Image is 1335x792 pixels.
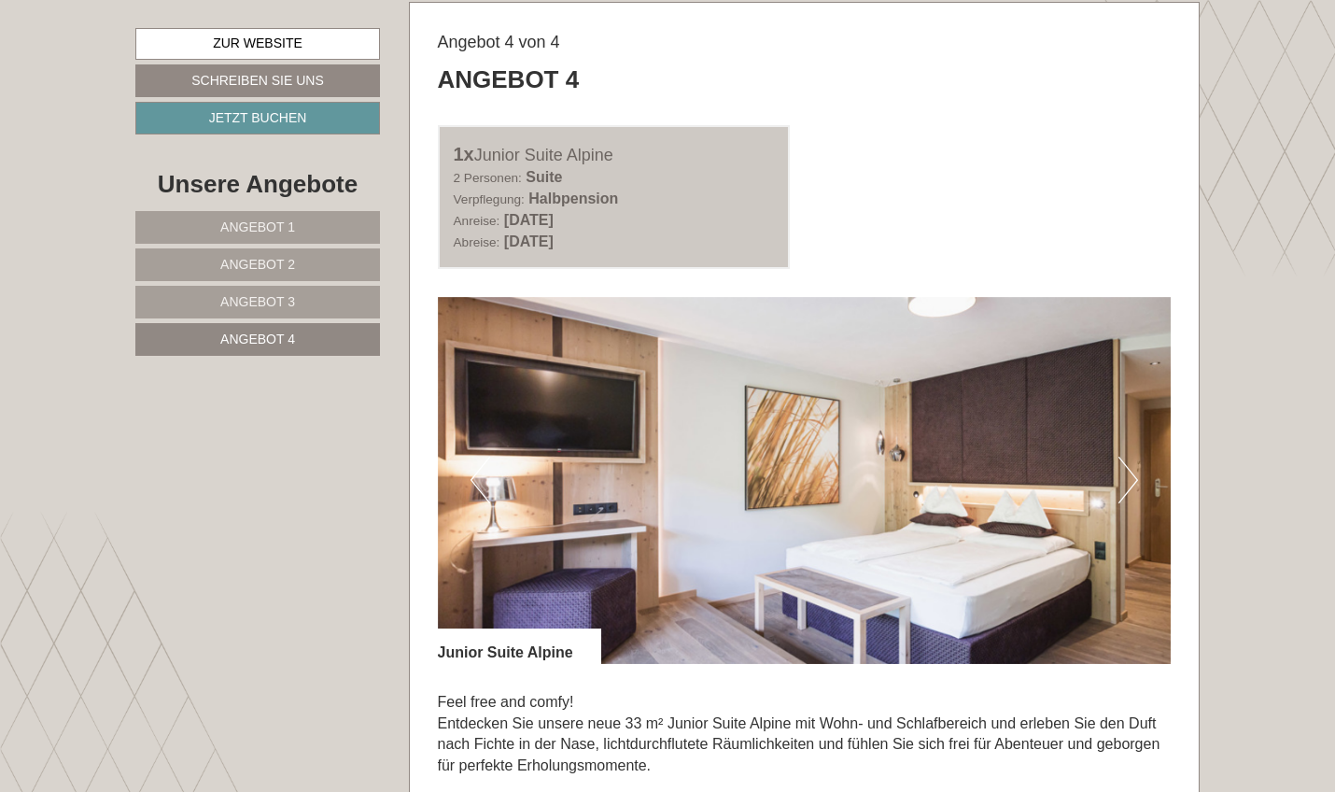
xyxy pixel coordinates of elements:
small: 2 Personen: [454,171,522,185]
b: 1x [454,144,474,164]
span: Angebot 4 [220,332,295,346]
b: Suite [526,169,562,185]
small: Abreise: [454,235,500,249]
span: Angebot 2 [220,257,295,272]
span: Angebot 4 von 4 [438,33,560,51]
a: Schreiben Sie uns [135,64,380,97]
b: [DATE] [504,212,554,228]
button: Next [1118,457,1138,503]
div: Junior Suite Alpine [438,629,601,664]
b: [DATE] [504,233,554,249]
div: Angebot 4 [438,63,580,97]
img: image [438,297,1172,664]
b: Halbpension [528,191,618,206]
div: Unsere Angebote [135,167,380,202]
a: Jetzt buchen [135,102,380,134]
small: Verpflegung: [454,192,525,206]
span: Angebot 1 [220,219,295,234]
div: Junior Suite Alpine [454,141,775,168]
a: Zur Website [135,28,380,60]
small: Anreise: [454,214,500,228]
button: Previous [471,457,490,503]
span: Angebot 3 [220,294,295,309]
